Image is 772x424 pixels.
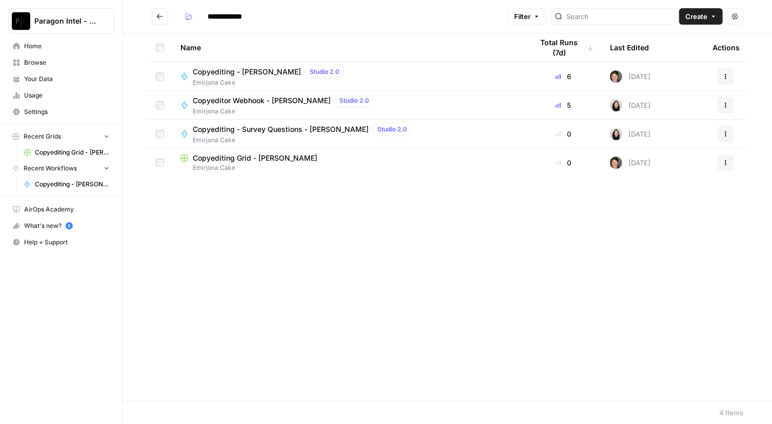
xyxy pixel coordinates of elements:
span: Paragon Intel - Copyediting [34,16,96,26]
button: Workspace: Paragon Intel - Copyediting [8,8,114,34]
a: Browse [8,54,114,71]
span: AirOps Academy [24,205,110,214]
span: Copyediting Grid - [PERSON_NAME] [193,153,317,163]
span: Recent Workflows [24,164,77,173]
span: Copyediting - [PERSON_NAME] [193,67,301,77]
div: [DATE] [610,128,651,140]
a: Copyediting - [PERSON_NAME]Studio 2.0Emirjona Cake [180,66,517,87]
span: Usage [24,91,110,100]
span: Create [685,11,707,22]
button: Help + Support [8,234,114,250]
span: Filter [514,11,531,22]
button: What's new? 5 [8,218,114,234]
button: Go back [152,8,168,25]
a: Copyediting - [PERSON_NAME] [19,176,114,192]
span: Emirjona Cake [193,107,378,116]
span: Studio 2.0 [339,96,369,105]
div: [DATE] [610,99,651,111]
img: qw00ik6ez51o8uf7vgx83yxyzow9 [610,70,622,83]
button: Recent Workflows [8,161,114,176]
span: Emirjona Cake [193,78,348,87]
div: [DATE] [610,70,651,83]
a: Copyediting - Survey Questions - [PERSON_NAME]Studio 2.0Emirjona Cake [180,123,517,145]
div: What's new? [9,218,114,234]
a: Copyeditor Webhook - [PERSON_NAME]Studio 2.0Emirjona Cake [180,94,517,116]
div: 6 [533,71,594,82]
img: qw00ik6ez51o8uf7vgx83yxyzow9 [610,157,622,169]
span: Help + Support [24,238,110,247]
div: 4 Items [719,408,743,418]
button: Filter [507,8,546,25]
text: 5 [68,223,70,228]
span: Settings [24,107,110,117]
a: 5 [66,222,73,229]
a: AirOps Academy [8,201,114,218]
span: Emirjona Cake [193,136,416,145]
a: Settings [8,104,114,120]
button: Create [679,8,723,25]
a: Copyediting Grid - [PERSON_NAME]Emirjona Cake [180,153,517,172]
input: Search [566,11,671,22]
span: Copyediting Grid - [PERSON_NAME] [35,148,110,157]
img: t5ef5oef8zpw1w4g2xghobes91mw [610,128,622,140]
span: Your Data [24,74,110,84]
span: Browse [24,58,110,67]
span: Studio 2.0 [310,67,339,76]
span: Studio 2.0 [377,125,407,134]
div: 5 [533,100,594,110]
a: Home [8,38,114,54]
div: 0 [533,158,594,168]
div: Name [180,33,517,62]
span: Copyediting - [PERSON_NAME] [35,180,110,189]
span: Copyeditor Webhook - [PERSON_NAME] [193,95,331,106]
button: Recent Grids [8,129,114,144]
div: 0 [533,129,594,139]
div: Last Edited [610,33,649,62]
a: Copyediting Grid - [PERSON_NAME] [19,144,114,161]
span: Home [24,42,110,51]
span: Recent Grids [24,132,61,141]
span: Copyediting - Survey Questions - [PERSON_NAME] [193,124,369,134]
div: Total Runs (7d) [533,33,594,62]
span: Emirjona Cake [180,163,517,172]
a: Your Data [8,71,114,87]
div: [DATE] [610,157,651,169]
a: Usage [8,87,114,104]
img: Paragon Intel - Copyediting Logo [12,12,30,30]
img: t5ef5oef8zpw1w4g2xghobes91mw [610,99,622,111]
div: Actions [713,33,740,62]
